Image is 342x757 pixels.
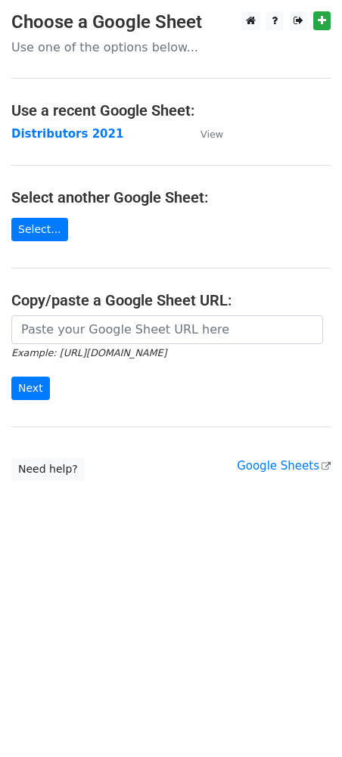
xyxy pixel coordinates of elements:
a: View [185,127,223,141]
input: Paste your Google Sheet URL here [11,315,323,344]
a: Google Sheets [237,459,331,473]
h3: Choose a Google Sheet [11,11,331,33]
small: Example: [URL][DOMAIN_NAME] [11,347,166,358]
h4: Select another Google Sheet: [11,188,331,206]
a: Need help? [11,458,85,481]
p: Use one of the options below... [11,39,331,55]
input: Next [11,377,50,400]
h4: Copy/paste a Google Sheet URL: [11,291,331,309]
small: View [201,129,223,140]
a: Distributors 2021 [11,127,123,141]
a: Select... [11,218,68,241]
h4: Use a recent Google Sheet: [11,101,331,119]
